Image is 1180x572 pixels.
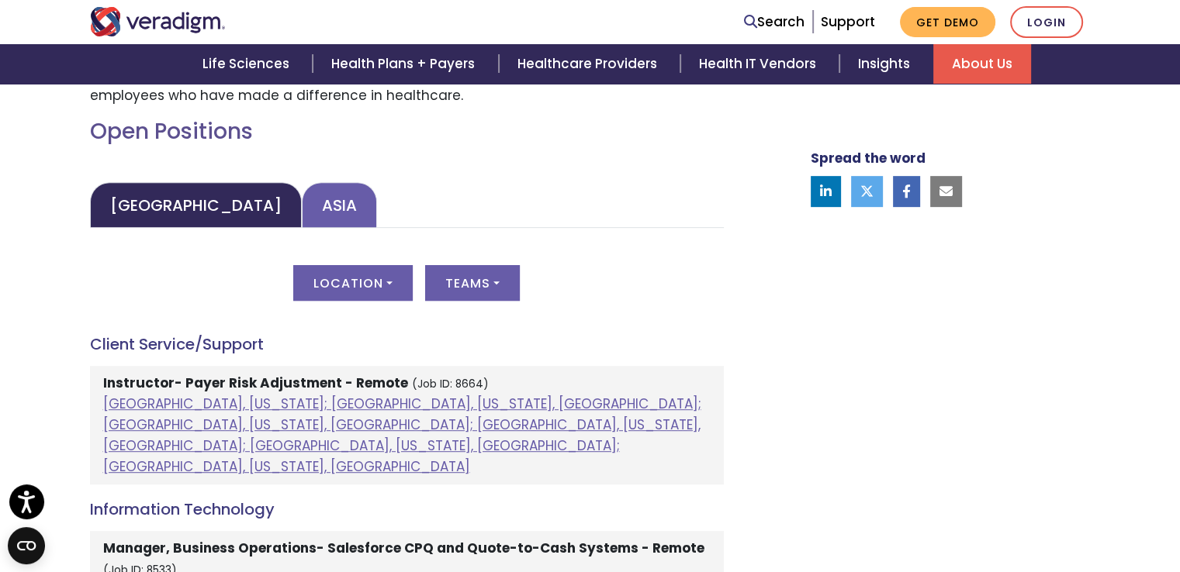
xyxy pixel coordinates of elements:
img: Veradigm logo [90,7,226,36]
a: Life Sciences [184,44,313,84]
strong: Manager, Business Operations- Salesforce CPQ and Quote-to-Cash Systems - Remote [103,539,704,557]
a: About Us [933,44,1031,84]
button: Location [293,265,413,301]
a: Asia [302,182,377,228]
a: Health IT Vendors [680,44,839,84]
a: Support [821,12,875,31]
a: Login [1010,6,1083,38]
a: [GEOGRAPHIC_DATA] [90,182,302,228]
small: (Job ID: 8664) [412,377,489,391]
a: Get Demo [900,7,995,37]
h2: Open Positions [90,119,724,145]
h4: Information Technology [90,500,724,519]
strong: Spread the word [811,149,926,167]
strong: Instructor- Payer Risk Adjustment - Remote [103,374,408,392]
button: Open CMP widget [8,527,45,564]
a: Search [744,12,805,33]
a: Healthcare Providers [499,44,680,84]
button: Teams [425,265,520,301]
a: Insights [839,44,933,84]
a: [GEOGRAPHIC_DATA], [US_STATE]; [GEOGRAPHIC_DATA], [US_STATE], [GEOGRAPHIC_DATA]; [GEOGRAPHIC_DATA... [103,395,701,477]
a: Health Plans + Payers [313,44,498,84]
h4: Client Service/Support [90,335,724,353]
